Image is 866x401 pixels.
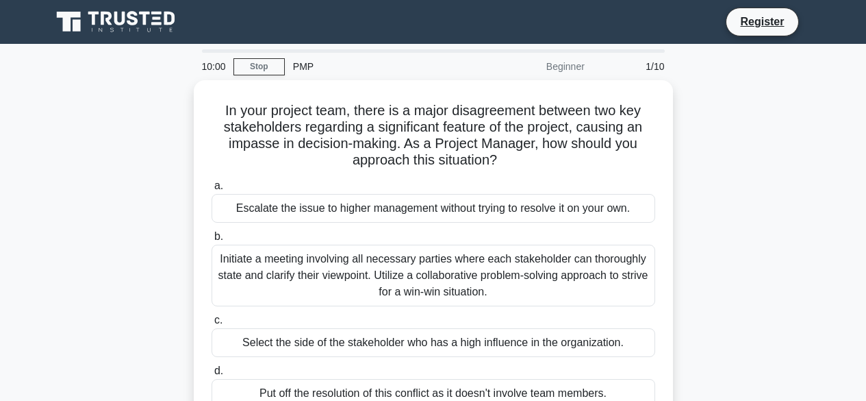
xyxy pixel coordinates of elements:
[214,180,223,191] span: a.
[210,102,657,169] h5: In your project team, there is a major disagreement between two key stakeholders regarding a sign...
[194,53,233,80] div: 10:00
[473,53,593,80] div: Beginner
[212,245,655,306] div: Initiate a meeting involving all necessary parties where each stakeholder can thoroughly state an...
[212,194,655,223] div: Escalate the issue to higher management without trying to resolve it on your own.
[214,365,223,376] span: d.
[732,13,792,30] a: Register
[233,58,285,75] a: Stop
[593,53,673,80] div: 1/10
[214,314,222,326] span: c.
[214,230,223,242] span: b.
[285,53,473,80] div: PMP
[212,328,655,357] div: Select the side of the stakeholder who has a high influence in the organization.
